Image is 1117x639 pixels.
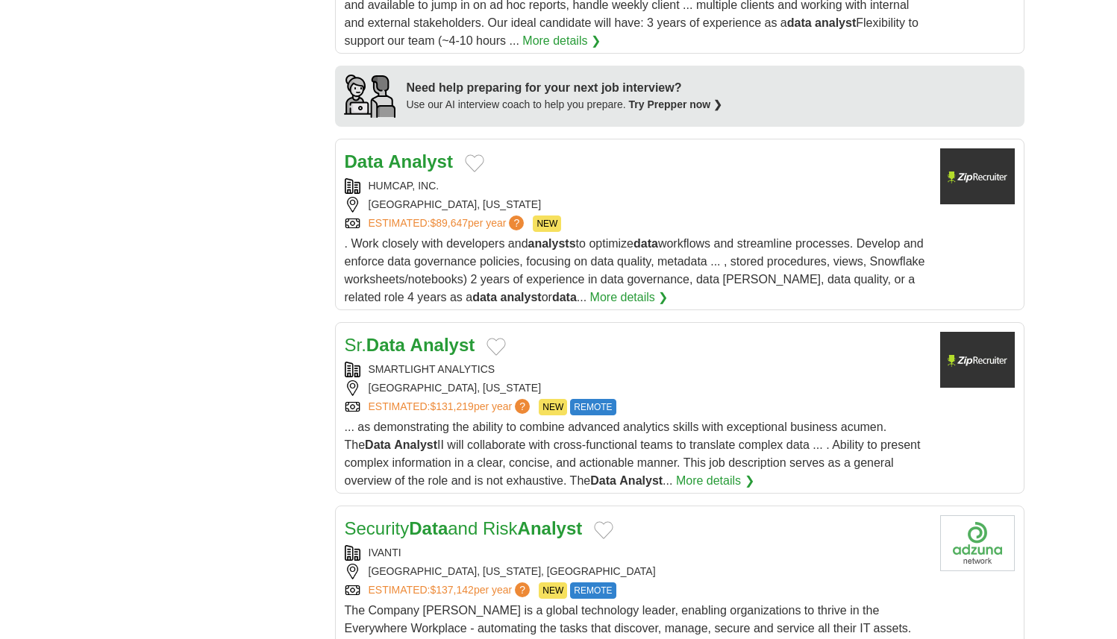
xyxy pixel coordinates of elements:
strong: Analyst [394,438,437,451]
div: Use our AI interview coach to help you prepare. [407,97,723,113]
a: ESTIMATED:$89,647per year? [369,215,528,232]
div: IVANTI [345,545,928,561]
a: More details ❯ [676,472,754,490]
strong: Data [590,474,616,487]
img: Company logo [940,148,1015,204]
strong: Analyst [518,518,583,538]
strong: data [552,291,577,303]
div: SMARTLIGHT ANALYTICS [345,362,928,377]
strong: analyst [501,291,542,303]
button: Add to favorite jobs [486,338,506,356]
span: ... as demonstrating the ability to combine advanced analytics skills with exceptional business a... [345,421,921,487]
div: Need help preparing for your next job interview? [407,79,723,97]
button: Add to favorite jobs [594,521,613,539]
div: HUMCAP, INC. [345,178,928,194]
a: ESTIMATED:$137,142per year? [369,582,534,599]
span: REMOTE [570,399,616,415]
a: Sr.Data Analyst [345,335,475,355]
span: . Work closely with developers and to optimize workflows and streamline processes. Develop and en... [345,237,925,303]
span: ? [515,582,530,597]
strong: data [787,16,812,29]
a: SecurityDataand RiskAnalyst [345,518,583,538]
strong: Analyst [388,151,453,171]
img: Company logo [940,515,1015,571]
div: [GEOGRAPHIC_DATA], [US_STATE] [345,197,928,213]
strong: Analyst [410,335,475,355]
button: Add to favorite jobs [465,154,484,172]
strong: Data [409,518,448,538]
strong: analysts [528,237,576,250]
span: REMOTE [570,582,616,599]
strong: analyst [815,16,856,29]
strong: Analyst [619,474,663,487]
a: More details ❯ [522,32,601,50]
a: More details ❯ [590,289,669,306]
img: Company logo [940,332,1015,388]
span: NEW [539,399,567,415]
span: ? [515,399,530,414]
strong: data [472,291,497,303]
a: ESTIMATED:$131,219per year? [369,399,534,415]
span: ? [509,215,524,230]
span: $131,219 [430,400,473,412]
div: [GEOGRAPHIC_DATA], [US_STATE] [345,380,928,396]
a: Data Analyst [345,151,453,171]
span: $89,647 [430,217,468,229]
span: NEW [533,215,561,232]
div: [GEOGRAPHIC_DATA], [US_STATE], [GEOGRAPHIC_DATA] [345,564,928,579]
strong: Data [366,335,405,355]
strong: data [633,237,658,250]
strong: Data [345,151,384,171]
span: $137,142 [430,584,473,596]
strong: Data [365,438,391,451]
a: Try Prepper now ❯ [629,98,723,110]
span: NEW [539,582,567,599]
